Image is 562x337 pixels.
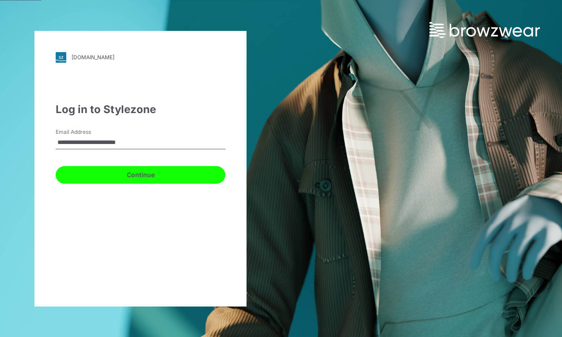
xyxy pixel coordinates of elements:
[56,102,225,117] div: Log in to Stylezone
[56,166,225,184] button: Continue
[56,52,66,63] img: svg+xml;base64,PHN2ZyB3aWR0aD0iMjgiIGhlaWdodD0iMjgiIHZpZXdCb3g9IjAgMCAyOCAyOCIgZmlsbD0ibm9uZSIgeG...
[72,54,114,61] div: [DOMAIN_NAME]
[56,128,118,136] label: Email Address
[56,52,225,63] a: [DOMAIN_NAME]
[429,22,540,38] img: browzwear-logo.73288ffb.svg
